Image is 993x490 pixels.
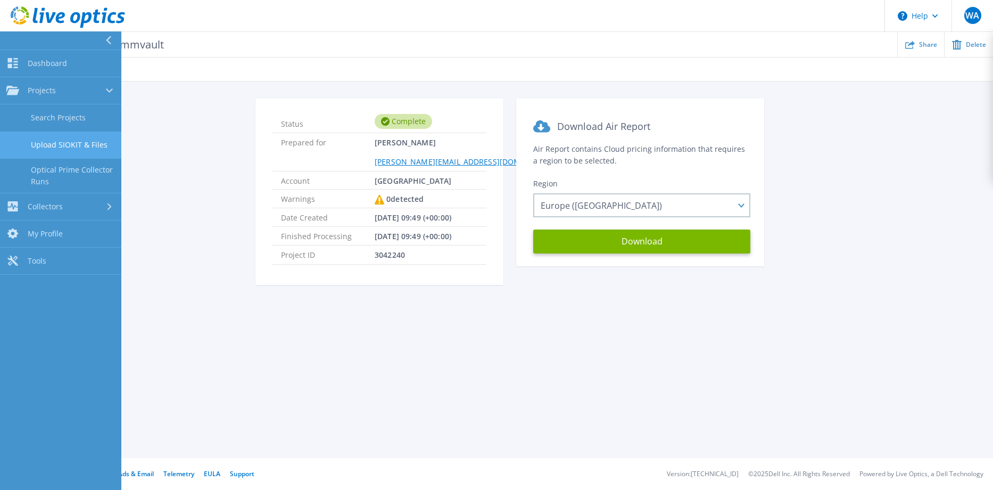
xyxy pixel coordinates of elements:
[281,208,375,226] span: Date Created
[375,157,562,167] a: [PERSON_NAME][EMAIL_ADDRESS][DOMAIN_NAME]
[28,86,56,95] span: Projects
[966,42,986,48] span: Delete
[533,144,745,166] span: Air Report contains Cloud pricing information that requires a region to be selected.
[533,178,558,189] span: Region
[965,11,979,20] span: WA
[281,133,375,170] span: Prepared for
[375,114,432,129] div: Complete
[859,471,983,478] li: Powered by Live Optics, a Dell Technology
[281,227,375,245] span: Finished Processing
[919,42,937,48] span: Share
[748,471,850,478] li: © 2025 Dell Inc. All Rights Reserved
[533,230,750,254] button: Download
[281,246,375,264] span: Project ID
[533,193,750,217] div: Europe ([GEOGRAPHIC_DATA])
[28,59,67,68] span: Dashboard
[28,202,63,211] span: Collectors
[99,38,164,51] span: Commvault
[118,469,154,478] a: Ads & Email
[375,171,451,189] span: [GEOGRAPHIC_DATA]
[667,471,739,478] li: Version: [TECHNICAL_ID]
[28,229,63,239] span: My Profile
[204,469,220,478] a: EULA
[375,208,451,226] span: [DATE] 09:49 (+00:00)
[281,190,375,208] span: Warnings
[28,256,46,266] span: Tools
[230,469,254,478] a: Support
[375,190,424,209] div: 0 detected
[375,227,451,245] span: [DATE] 09:49 (+00:00)
[557,120,650,133] span: Download Air Report
[375,133,562,170] span: [PERSON_NAME]
[163,469,194,478] a: Telemetry
[281,115,375,128] span: Status
[375,246,405,264] span: 3042240
[281,171,375,189] span: Account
